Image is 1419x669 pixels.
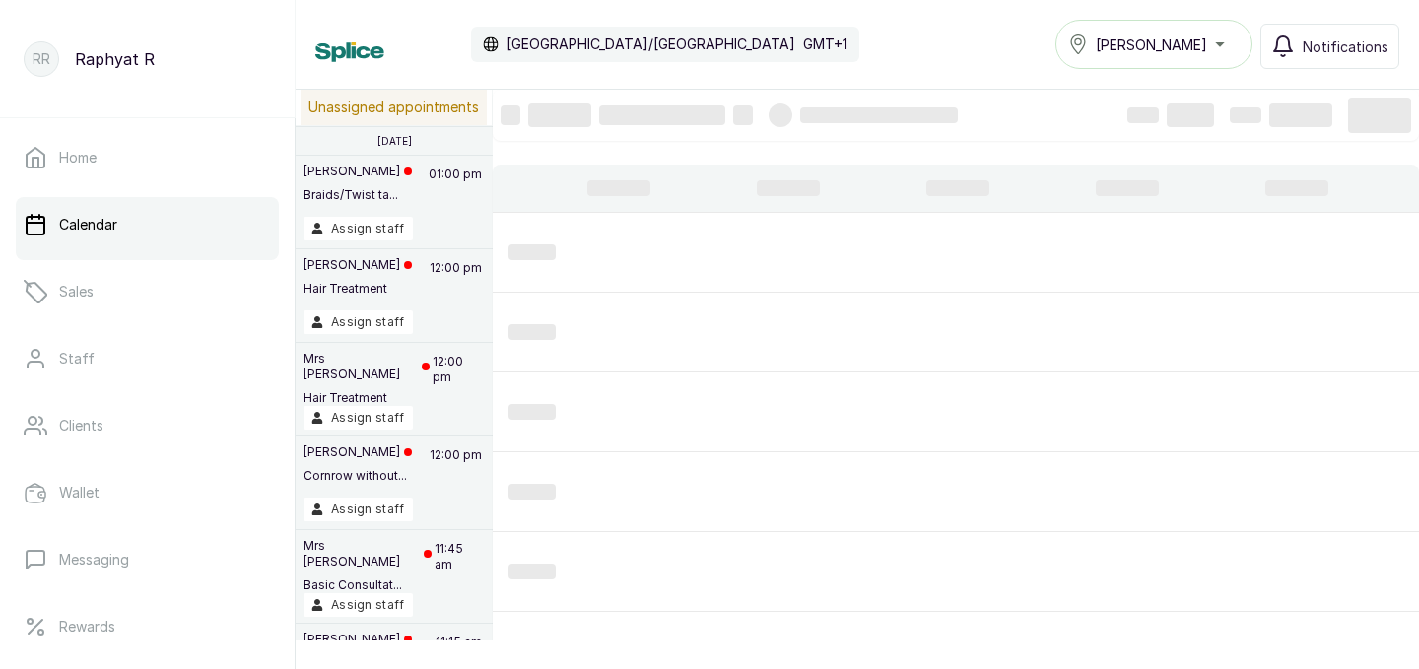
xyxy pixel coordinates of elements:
button: Assign staff [304,310,413,334]
p: [PERSON_NAME] [304,444,412,460]
p: Basic Consultat... [304,577,432,593]
p: [GEOGRAPHIC_DATA]/[GEOGRAPHIC_DATA] [507,34,795,54]
p: [PERSON_NAME] [304,632,412,647]
button: Assign staff [304,593,413,617]
p: Sales [59,282,94,301]
p: Hair Treatment [304,281,412,297]
p: Rewards [59,617,115,636]
p: GMT+1 [803,34,847,54]
p: 01:00 pm [426,164,485,217]
p: Wallet [59,483,100,502]
p: Mrs [PERSON_NAME] [304,538,432,569]
button: [PERSON_NAME] [1055,20,1252,69]
a: Wallet [16,465,279,520]
p: Braids/Twist ta... [304,187,412,203]
span: Notifications [1303,36,1388,57]
p: RR [33,49,50,69]
p: Home [59,148,97,167]
a: Rewards [16,599,279,654]
a: Home [16,130,279,185]
p: [PERSON_NAME] [304,257,412,273]
p: Calendar [59,215,117,234]
a: Clients [16,398,279,453]
p: Hair Treatment [304,390,430,406]
p: 11:45 am [432,538,485,593]
p: Unassigned appointments [301,90,487,125]
a: Messaging [16,532,279,587]
a: Staff [16,331,279,386]
button: Notifications [1260,24,1399,69]
p: [PERSON_NAME] [304,164,412,179]
p: Staff [59,349,95,368]
p: Mrs [PERSON_NAME] [304,351,430,382]
p: Cornrow without... [304,468,412,484]
p: Messaging [59,550,129,569]
button: Assign staff [304,498,413,521]
a: Sales [16,264,279,319]
p: 12:00 pm [427,257,485,310]
p: 12:00 pm [430,351,485,406]
a: Calendar [16,197,279,252]
button: Assign staff [304,217,413,240]
span: [PERSON_NAME] [1096,34,1207,55]
p: 12:00 pm [427,444,485,498]
p: Clients [59,416,103,435]
p: Raphyat R [75,47,155,71]
p: [DATE] [377,135,412,147]
button: Assign staff [304,406,413,430]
